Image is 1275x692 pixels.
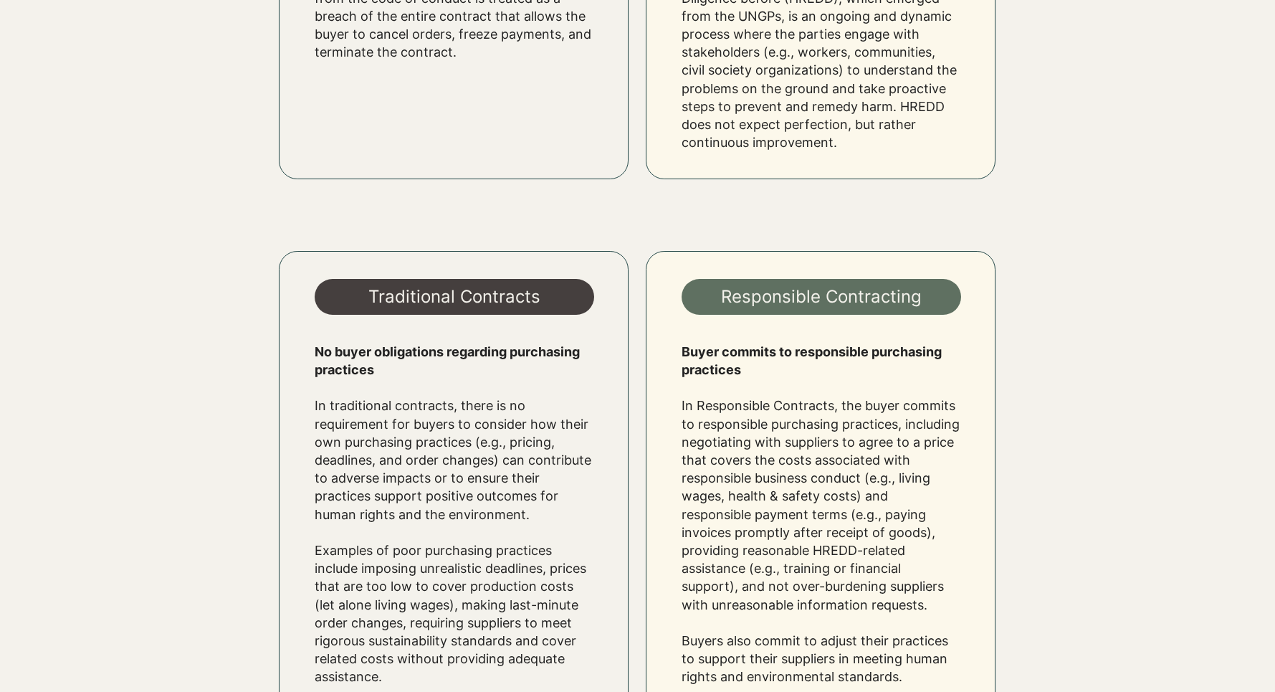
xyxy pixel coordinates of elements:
[682,284,961,310] h3: Responsible Contracting
[682,344,942,377] span: Buyer commits to responsible purchasing practices
[315,344,580,377] span: No buyer obligations regarding purchasing practices
[315,397,594,686] p: In traditional contracts, there is no requirement for buyers to consider how their own purchasing...
[315,284,594,310] h3: Traditional Contracts
[682,632,961,686] p: Buyers also commit to adjust their practices to support their suppliers in meeting human rights a...
[682,397,961,613] p: In Responsible Contracts, the buyer commits to responsible purchasing practices, including negoti...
